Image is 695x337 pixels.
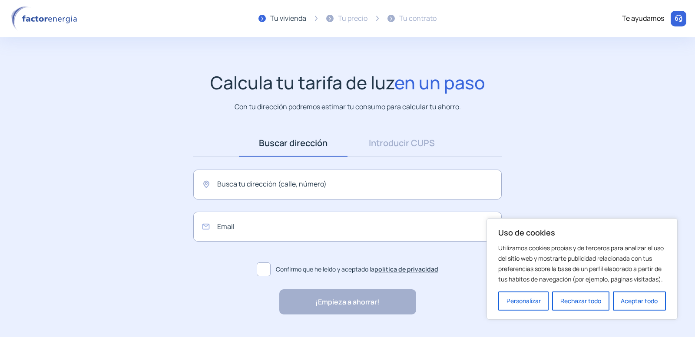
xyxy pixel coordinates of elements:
[613,291,666,311] button: Aceptar todo
[674,14,683,23] img: llamar
[239,130,347,157] a: Buscar dirección
[498,291,549,311] button: Personalizar
[399,13,437,24] div: Tu contrato
[374,265,438,273] a: política de privacidad
[394,70,485,95] span: en un paso
[552,291,609,311] button: Rechazar todo
[270,13,306,24] div: Tu vivienda
[498,243,666,285] p: Utilizamos cookies propias y de terceros para analizar el uso del sitio web y mostrarte publicida...
[338,13,367,24] div: Tu precio
[498,227,666,238] p: Uso de cookies
[210,72,485,93] h1: Calcula tu tarifa de luz
[276,265,438,274] span: Confirmo que he leído y aceptado la
[622,13,664,24] div: Te ayudamos
[486,218,678,320] div: Uso de cookies
[235,101,461,112] p: Con tu dirección podremos estimar tu consumo para calcular tu ahorro.
[347,130,456,157] a: Introducir CUPS
[9,6,83,31] img: logo factor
